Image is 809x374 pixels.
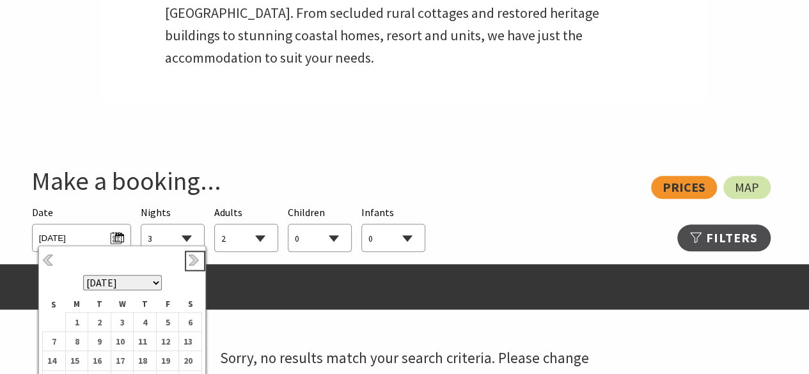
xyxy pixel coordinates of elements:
[66,333,82,350] b: 8
[288,206,325,219] span: Children
[735,182,759,192] span: Map
[65,332,88,351] td: 8
[88,333,105,350] b: 9
[111,332,134,351] td: 10
[111,333,128,350] b: 10
[32,206,53,219] span: Date
[157,314,173,331] b: 5
[156,351,179,370] td: 19
[88,297,111,312] th: T
[156,312,179,331] td: 5
[179,297,202,312] th: S
[134,333,150,350] b: 11
[134,332,157,351] td: 11
[134,351,157,370] td: 18
[361,206,394,219] span: Infants
[156,332,179,351] td: 12
[88,351,111,370] td: 16
[43,351,66,370] td: 14
[134,297,157,312] th: T
[88,332,111,351] td: 9
[141,205,205,253] div: Choose a number of nights
[157,333,173,350] b: 12
[141,205,171,221] span: Nights
[43,297,66,312] th: S
[179,312,202,331] td: 6
[32,205,131,253] div: Please choose your desired arrival date
[65,297,88,312] th: M
[111,351,134,370] td: 17
[88,314,105,331] b: 2
[65,351,88,370] td: 15
[111,297,134,312] th: W
[179,351,202,370] td: 20
[43,352,59,369] b: 14
[134,314,150,331] b: 4
[179,314,196,331] b: 6
[156,297,179,312] th: F
[134,352,150,369] b: 18
[66,352,82,369] b: 15
[111,352,128,369] b: 17
[179,333,196,350] b: 13
[111,314,128,331] b: 3
[179,352,196,369] b: 20
[214,206,242,219] span: Adults
[66,314,82,331] b: 1
[43,333,59,350] b: 7
[134,312,157,331] td: 4
[179,332,202,351] td: 13
[111,312,134,331] td: 3
[65,312,88,331] td: 1
[39,228,124,245] span: [DATE]
[88,312,111,331] td: 2
[723,176,771,199] a: Map
[43,332,66,351] td: 7
[157,352,173,369] b: 19
[88,352,105,369] b: 16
